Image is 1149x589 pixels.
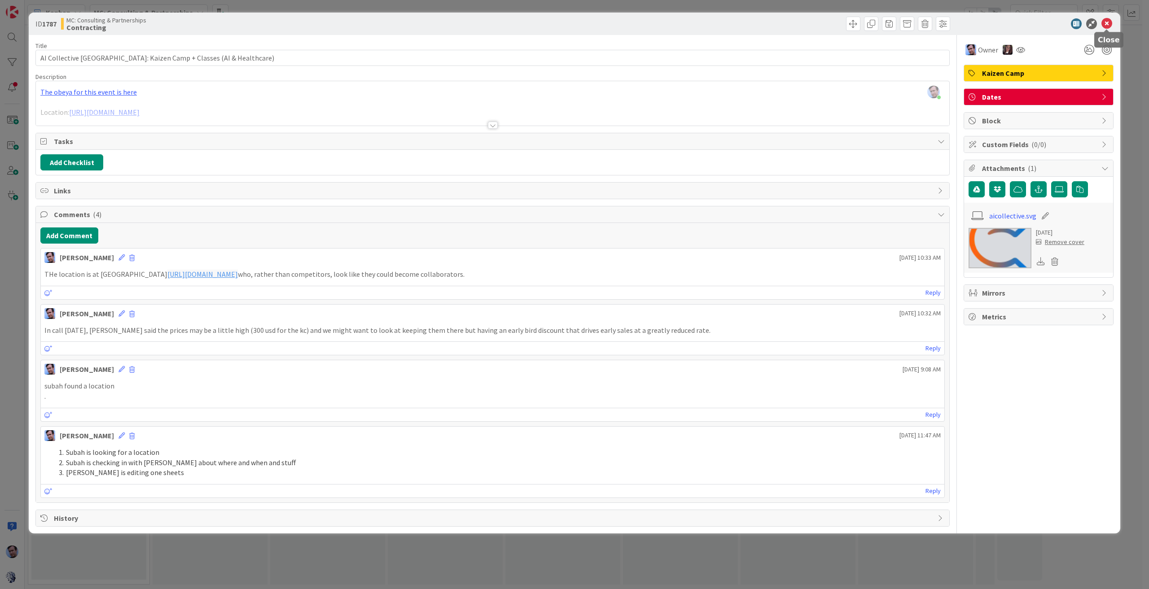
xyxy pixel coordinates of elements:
b: Contracting [66,24,146,31]
span: Metrics [982,311,1097,322]
span: Block [982,115,1097,126]
span: Tasks [54,136,933,147]
span: [DATE] 11:47 AM [899,431,941,440]
a: [URL][DOMAIN_NAME] [167,270,238,279]
a: Reply [925,287,941,298]
input: type card name here... [35,50,950,66]
li: [PERSON_NAME] is editing one sheets [55,467,941,478]
span: Mirrors [982,288,1097,298]
button: Add Comment [40,227,98,244]
div: [DATE] [1036,228,1084,237]
span: ( 1 ) [1028,164,1036,173]
span: ( 4 ) [93,210,101,219]
p: subah found a location [44,381,941,391]
img: JB [44,308,55,319]
span: Attachments [982,163,1097,174]
a: The obeya for this event is here [40,87,137,96]
a: Reply [925,485,941,497]
span: Owner [978,44,998,55]
span: Kaizen Camp [982,68,1097,79]
h5: Close [1098,35,1120,44]
img: JB [965,44,976,55]
button: Add Checklist [40,154,103,170]
span: Links [54,185,933,196]
img: JB [44,430,55,441]
div: Remove cover [1036,237,1084,247]
img: JB [44,252,55,263]
a: Reply [925,409,941,420]
img: 1h7l4qjWAP1Fo8liPYTG9Z7tLcljo6KC.jpg [927,86,940,98]
span: History [54,513,933,524]
span: ( 0/0 ) [1031,140,1046,149]
div: Download [1036,256,1046,267]
img: TD [1003,45,1013,55]
span: [DATE] 10:32 AM [899,309,941,318]
li: Subah is looking for a location [55,447,941,458]
a: aicollective.svg [989,210,1036,221]
span: Custom Fields [982,139,1097,150]
span: Comments [54,209,933,220]
li: Subah is checking in with [PERSON_NAME] about where and when and stuff [55,458,941,468]
img: JB [44,364,55,375]
b: 1787 [42,19,57,28]
span: [DATE] 10:33 AM [899,253,941,262]
p: In call [DATE], [PERSON_NAME] said the prices may be a little high (300 usd for the kc) and we mi... [44,325,941,336]
span: MC: Consulting & Partnerships [66,17,146,24]
div: [PERSON_NAME] [60,252,114,263]
div: [PERSON_NAME] [60,430,114,441]
a: Reply [925,343,941,354]
p: THe location is at [GEOGRAPHIC_DATA] who, rather than competitors, look like they could become co... [44,269,941,279]
span: Description [35,73,66,81]
div: [PERSON_NAME] [60,364,114,375]
p: . [44,391,941,401]
div: [PERSON_NAME] [60,308,114,319]
span: ID [35,18,57,29]
span: Dates [982,92,1097,102]
span: [DATE] 9:08 AM [903,365,941,374]
label: Title [35,42,47,50]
